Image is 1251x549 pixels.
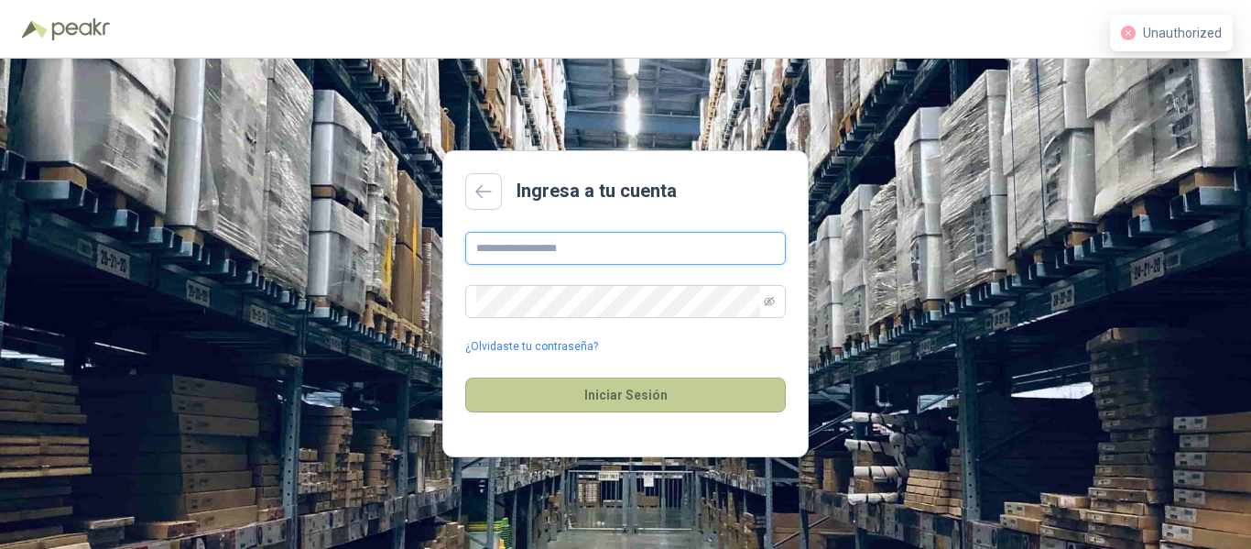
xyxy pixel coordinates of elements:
img: Logo [22,20,48,38]
img: Peakr [51,18,110,40]
span: Unauthorized [1143,26,1222,40]
button: Iniciar Sesión [465,378,786,412]
a: ¿Olvidaste tu contraseña? [465,338,598,356]
span: eye-invisible [764,296,775,307]
h2: Ingresa a tu cuenta [517,177,677,205]
span: close-circle [1121,26,1136,40]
